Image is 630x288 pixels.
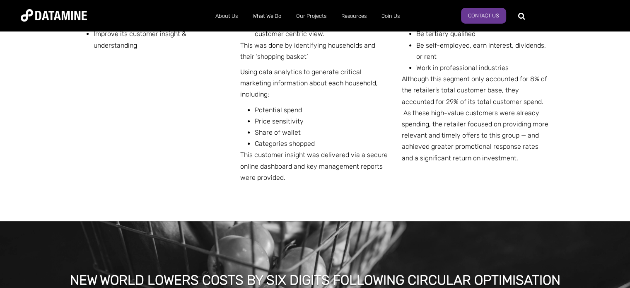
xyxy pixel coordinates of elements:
[240,149,390,183] p: This customer insight was delivered via a secure online dashboard and key management reports were...
[208,5,245,27] a: About Us
[416,62,551,73] li: Work in professional industries
[255,104,390,116] li: Potential spend
[416,28,551,39] li: Be tertiary qualified
[374,5,407,27] a: Join Us
[240,40,390,62] p: This was done by identifying households and their ‘shopping basket’
[402,73,551,164] p: Although this segment only accounted for 8% of the retailer’s total customer base, they accounted...
[245,5,289,27] a: What We Do
[255,116,390,127] li: Price sensitivity
[255,127,390,138] li: Share of wallet
[240,66,390,100] p: Using data analytics to generate critical marketing information about each household, including:
[416,40,551,62] li: Be self-employed, earn interest, dividends, or rent
[21,9,87,22] img: Datamine
[289,5,334,27] a: Our Projects
[255,138,390,149] li: Categories shopped
[94,28,229,51] li: Improve its customer insight & understanding
[334,5,374,27] a: Resources
[461,8,506,24] a: Contact Us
